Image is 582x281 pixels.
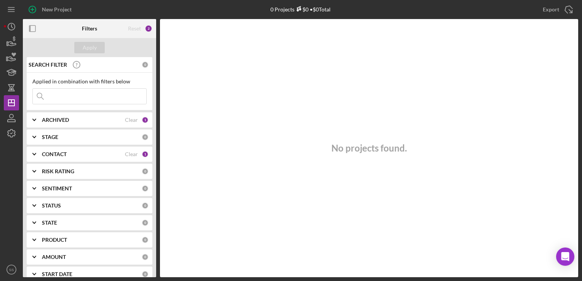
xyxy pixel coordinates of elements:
div: New Project [42,2,72,17]
div: 0 [142,254,149,260]
b: SENTIMENT [42,185,72,192]
div: 1 [142,151,149,158]
div: 0 [142,134,149,140]
b: PRODUCT [42,237,67,243]
div: 0 [142,236,149,243]
div: Reset [128,26,141,32]
div: $0 [294,6,309,13]
button: Export [535,2,578,17]
b: ARCHIVED [42,117,69,123]
div: 2 [145,25,152,32]
div: 0 [142,202,149,209]
div: 0 [142,271,149,278]
div: 0 Projects • $0 Total [270,6,331,13]
div: Clear [125,117,138,123]
b: CONTACT [42,151,67,157]
div: Applied in combination with filters below [32,78,147,85]
b: STATUS [42,203,61,209]
div: 0 [142,185,149,192]
b: SEARCH FILTER [29,62,67,68]
div: 0 [142,219,149,226]
b: STAGE [42,134,58,140]
b: RISK RATING [42,168,74,174]
div: Clear [125,151,138,157]
b: AMOUNT [42,254,66,260]
div: Open Intercom Messenger [556,247,574,266]
button: SS [4,262,19,277]
text: SS [9,268,14,272]
b: Filters [82,26,97,32]
b: STATE [42,220,57,226]
div: Export [543,2,559,17]
div: 1 [142,117,149,123]
div: 0 [142,168,149,175]
div: 0 [142,61,149,68]
b: START DATE [42,271,72,277]
div: Apply [83,42,97,53]
button: New Project [23,2,79,17]
button: Apply [74,42,105,53]
h3: No projects found. [331,143,407,153]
